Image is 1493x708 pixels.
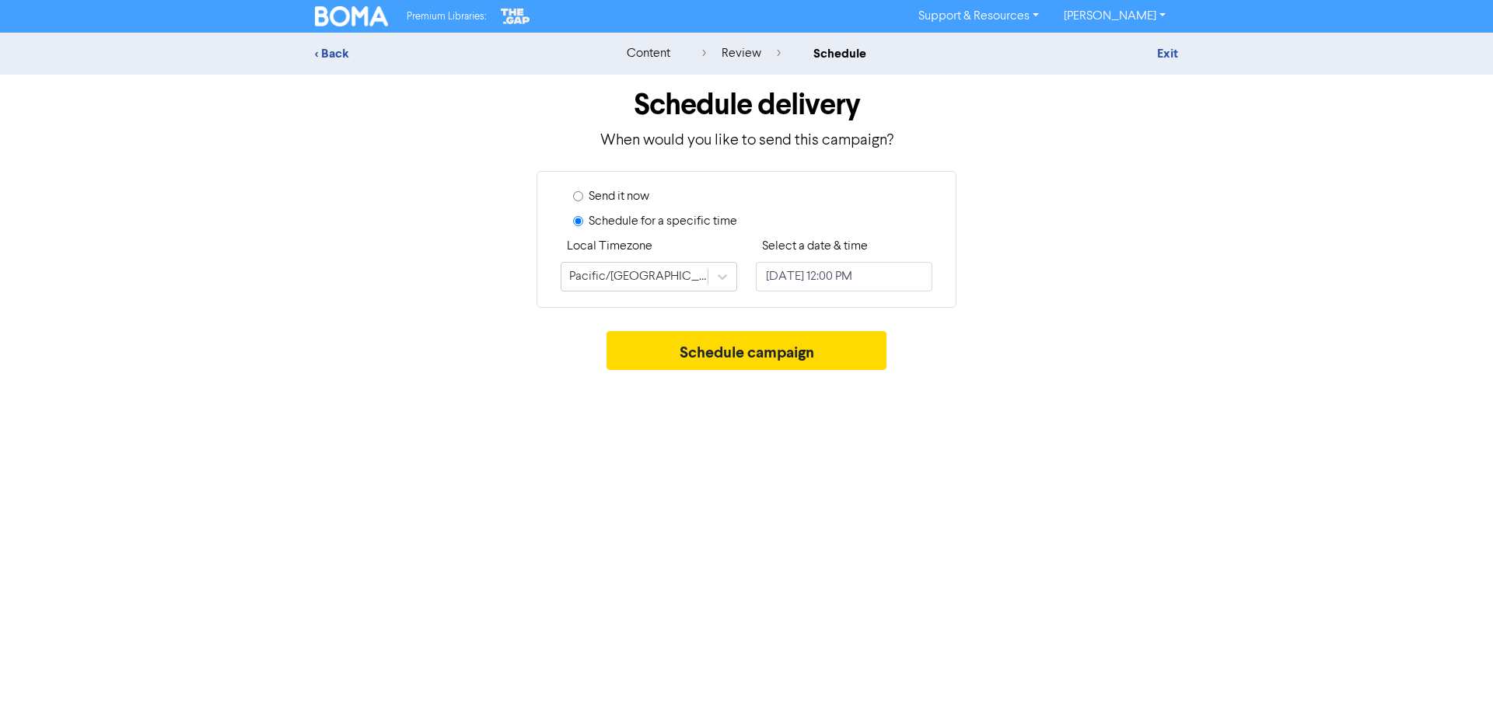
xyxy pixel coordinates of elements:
[756,262,932,291] input: Click to select a date
[762,237,868,256] label: Select a date & time
[906,4,1051,29] a: Support & Resources
[315,44,587,63] div: < Back
[1157,46,1178,61] a: Exit
[498,6,533,26] img: The Gap
[407,12,486,22] span: Premium Libraries:
[315,6,388,26] img: BOMA Logo
[607,331,887,370] button: Schedule campaign
[813,44,866,63] div: schedule
[1051,4,1178,29] a: [PERSON_NAME]
[702,44,781,63] div: review
[315,129,1178,152] p: When would you like to send this campaign?
[567,237,652,256] label: Local Timezone
[589,212,737,231] label: Schedule for a specific time
[627,44,670,63] div: content
[589,187,649,206] label: Send it now
[1415,633,1493,708] iframe: Chat Widget
[569,267,709,286] div: Pacific/[GEOGRAPHIC_DATA]
[315,87,1178,123] h1: Schedule delivery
